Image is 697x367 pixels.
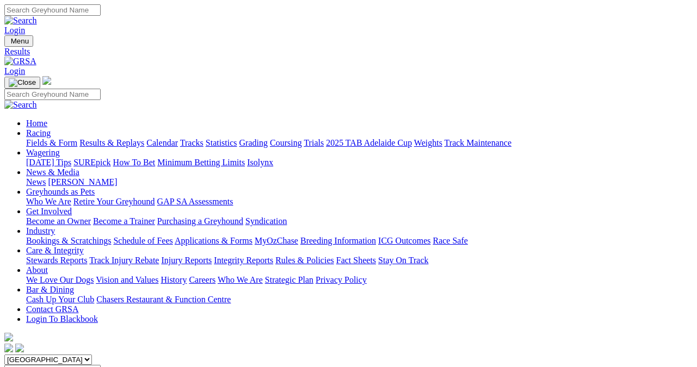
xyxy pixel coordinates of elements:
[26,216,693,226] div: Get Involved
[157,197,233,206] a: GAP SA Assessments
[26,207,72,216] a: Get Involved
[96,295,231,304] a: Chasers Restaurant & Function Centre
[239,138,268,147] a: Grading
[26,226,55,235] a: Industry
[433,236,467,245] a: Race Safe
[26,197,71,206] a: Who We Are
[26,138,77,147] a: Fields & Form
[247,158,273,167] a: Isolynx
[26,256,693,265] div: Care & Integrity
[26,246,84,255] a: Care & Integrity
[180,138,203,147] a: Tracks
[157,158,245,167] a: Minimum Betting Limits
[11,37,29,45] span: Menu
[26,236,693,246] div: Industry
[73,158,110,167] a: SUREpick
[26,119,47,128] a: Home
[214,256,273,265] a: Integrity Reports
[15,344,24,352] img: twitter.svg
[4,16,37,26] img: Search
[300,236,376,245] a: Breeding Information
[255,236,298,245] a: MyOzChase
[161,275,187,284] a: History
[265,275,313,284] a: Strategic Plan
[93,216,155,226] a: Become a Trainer
[316,275,367,284] a: Privacy Policy
[96,275,158,284] a: Vision and Values
[304,138,324,147] a: Trials
[218,275,263,284] a: Who We Are
[4,333,13,341] img: logo-grsa-white.png
[275,256,334,265] a: Rules & Policies
[270,138,302,147] a: Coursing
[146,138,178,147] a: Calendar
[26,295,693,304] div: Bar & Dining
[26,158,693,167] div: Wagering
[378,236,430,245] a: ICG Outcomes
[445,138,511,147] a: Track Maintenance
[26,138,693,148] div: Racing
[42,76,51,85] img: logo-grsa-white.png
[26,177,693,187] div: News & Media
[26,158,71,167] a: [DATE] Tips
[26,187,95,196] a: Greyhounds as Pets
[4,89,101,100] input: Search
[4,26,25,35] a: Login
[26,295,94,304] a: Cash Up Your Club
[26,304,78,314] a: Contact GRSA
[26,314,98,324] a: Login To Blackbook
[161,256,212,265] a: Injury Reports
[206,138,237,147] a: Statistics
[26,216,91,226] a: Become an Owner
[4,57,36,66] img: GRSA
[378,256,428,265] a: Stay On Track
[414,138,442,147] a: Weights
[26,236,111,245] a: Bookings & Scratchings
[26,256,87,265] a: Stewards Reports
[245,216,287,226] a: Syndication
[326,138,412,147] a: 2025 TAB Adelaide Cup
[336,256,376,265] a: Fact Sheets
[157,216,243,226] a: Purchasing a Greyhound
[4,77,40,89] button: Toggle navigation
[26,167,79,177] a: News & Media
[4,66,25,76] a: Login
[113,158,156,167] a: How To Bet
[4,100,37,110] img: Search
[4,35,33,47] button: Toggle navigation
[4,4,101,16] input: Search
[26,275,94,284] a: We Love Our Dogs
[113,236,172,245] a: Schedule of Fees
[89,256,159,265] a: Track Injury Rebate
[26,285,74,294] a: Bar & Dining
[48,177,117,186] a: [PERSON_NAME]
[175,236,252,245] a: Applications & Forms
[26,265,48,275] a: About
[189,275,215,284] a: Careers
[9,78,36,87] img: Close
[26,128,51,138] a: Racing
[26,148,60,157] a: Wagering
[4,344,13,352] img: facebook.svg
[26,275,693,285] div: About
[4,47,693,57] a: Results
[73,197,155,206] a: Retire Your Greyhound
[26,197,693,207] div: Greyhounds as Pets
[79,138,144,147] a: Results & Replays
[26,177,46,186] a: News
